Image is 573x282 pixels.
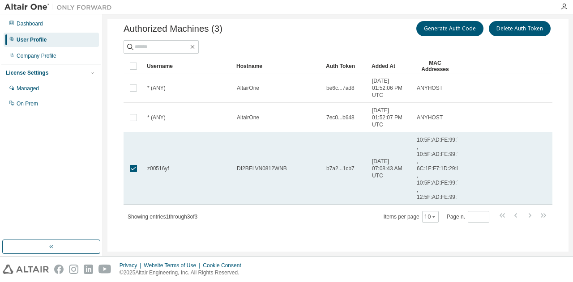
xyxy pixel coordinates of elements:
div: MAC Addresses [416,59,454,73]
span: Items per page [384,211,439,223]
span: [DATE] 07:08:43 AM UTC [372,158,409,179]
img: youtube.svg [98,265,111,274]
span: AltairOne [237,84,259,92]
div: Website Terms of Use [144,262,203,269]
button: Delete Auth Token [489,21,551,36]
span: * (ANY) [147,114,166,121]
span: DI2BELVN0812WNB [237,165,287,172]
button: 10 [424,213,436,220]
div: Privacy [120,262,144,269]
img: instagram.svg [69,265,78,274]
div: Dashboard [17,20,43,27]
div: Cookie Consent [203,262,246,269]
div: Hostname [236,59,319,73]
img: altair_logo.svg [3,265,49,274]
div: License Settings [6,69,48,76]
div: Company Profile [17,52,56,59]
div: User Profile [17,36,47,43]
span: be6c...7ad8 [326,84,355,92]
div: Added At [372,59,409,73]
span: 7ec0...b648 [326,114,355,121]
img: Altair One [4,3,116,12]
span: b7a2...1cb7 [326,165,355,172]
p: © 2025 Altair Engineering, Inc. All Rights Reserved. [120,269,247,277]
div: Username [147,59,229,73]
span: 10:5F:AD:FE:99:7F , 10:5F:AD:FE:99:7C , 6C:1F:F7:1D:29:B8 , 10:5F:AD:FE:99:7B , 12:5F:AD:FE:99:7B [417,136,464,201]
span: Page n. [447,211,489,223]
img: linkedin.svg [84,265,93,274]
span: z00516yf [147,165,169,172]
span: AltairOne [237,114,259,121]
span: ANYHOST [417,114,443,121]
div: Auth Token [326,59,364,73]
div: On Prem [17,100,38,107]
span: Showing entries 1 through 3 of 3 [128,214,197,220]
button: Generate Auth Code [416,21,483,36]
span: [DATE] 01:52:07 PM UTC [372,107,409,128]
span: [DATE] 01:52:06 PM UTC [372,77,409,99]
div: Managed [17,85,39,92]
span: ANYHOST [417,84,443,92]
img: facebook.svg [54,265,64,274]
span: * (ANY) [147,84,166,92]
span: Authorized Machines (3) [124,24,222,34]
